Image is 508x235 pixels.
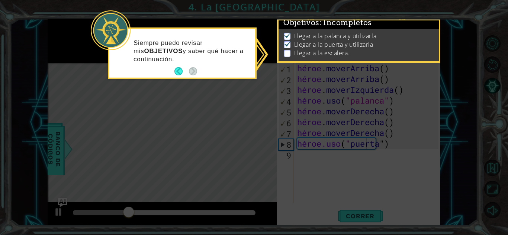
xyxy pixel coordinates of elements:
font: OBJETIVOS [144,48,183,55]
font: Objetivos [283,18,319,27]
font: Llegar a la puerta y utilizarla [294,40,373,49]
font: : Incompletos [319,18,372,27]
img: Marca de verificación para la casilla de verificación [284,32,291,38]
font: Llegar a la escalera. [294,49,350,57]
font: Siempre puedo revisar mis [134,39,203,55]
img: Marca de verificación para la casilla de verificación [284,40,291,46]
font: Llegar a la palanca y utilizarla [294,32,377,40]
button: Atrás [174,67,189,75]
button: Próximo [189,67,197,75]
font: y saber qué hacer a continuación. [134,48,244,63]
